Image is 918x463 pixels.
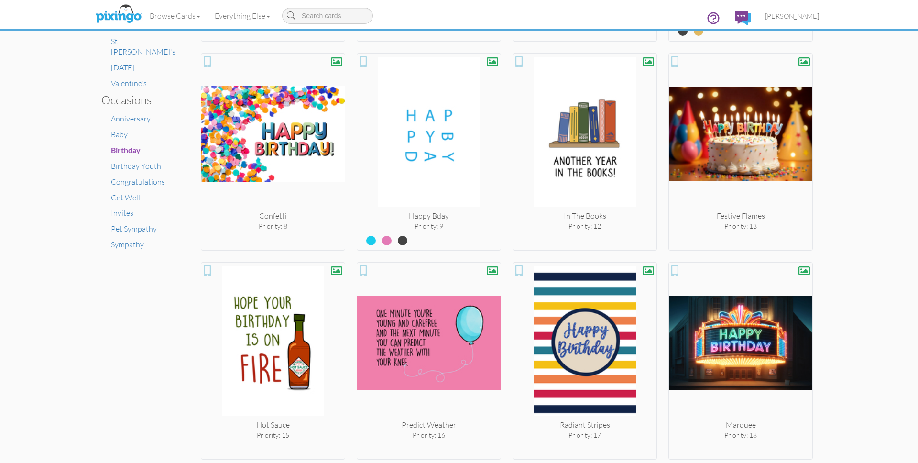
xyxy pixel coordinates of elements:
a: Baby [111,130,128,139]
a: Congratulations [111,177,165,187]
img: pixingo logo [93,2,144,26]
img: 20250213-214923-303ab02ccab5-250.jpg [357,57,501,210]
h3: Occasions [101,94,171,106]
div: Happy Bday [357,210,501,221]
a: Birthday Youth [111,161,161,171]
img: 20241203-225419-9a4e939e9096-250.jpg [201,266,345,419]
img: 20250113-232024-018e6441396d-250.jpg [513,266,656,419]
div: Marquee [669,419,812,430]
a: Birthday [111,145,141,155]
span: Birthday [111,145,141,154]
a: Invites [111,208,133,218]
input: Search cards [282,8,373,24]
div: Radiant Stripes [513,419,656,430]
img: 20241210-181853-c5f7f85f4c39-250.jpg [201,57,345,210]
a: [DATE] [111,63,134,72]
a: Get Well [111,193,140,202]
a: Sympathy [111,240,144,249]
a: [PERSON_NAME] [758,4,826,28]
img: 20250417-224429-2ae33c2f4778-250.jpg [513,57,656,210]
div: Predict Weather [357,419,501,430]
div: Confetti [201,210,345,221]
a: St. [PERSON_NAME]'s [111,36,175,57]
img: 20240610-180543-3afede98f773-250.jpg [669,266,812,419]
a: Everything Else [208,4,277,28]
a: Anniversary [111,114,151,123]
div: Priority: 18 [669,430,812,440]
div: In The Books [513,210,656,221]
div: Priority: 13 [669,221,812,231]
img: 20210923-211511-e235611a671d-250.jpg [357,266,501,419]
div: Priority: 9 [357,221,501,231]
div: Priority: 17 [513,430,656,440]
div: Priority: 8 [201,221,345,231]
span: [PERSON_NAME] [765,12,819,20]
div: Hot Sauce [201,419,345,430]
a: Pet Sympathy [111,224,157,233]
a: Browse Cards [142,4,208,28]
img: comments.svg [735,11,751,25]
div: Festive Flames [669,210,812,221]
a: Valentine's [111,78,147,88]
div: Priority: 16 [357,430,501,440]
div: Priority: 12 [513,221,656,231]
img: 20250114-203939-6eae68748b60-250.png [669,57,812,210]
div: Priority: 15 [201,430,345,440]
